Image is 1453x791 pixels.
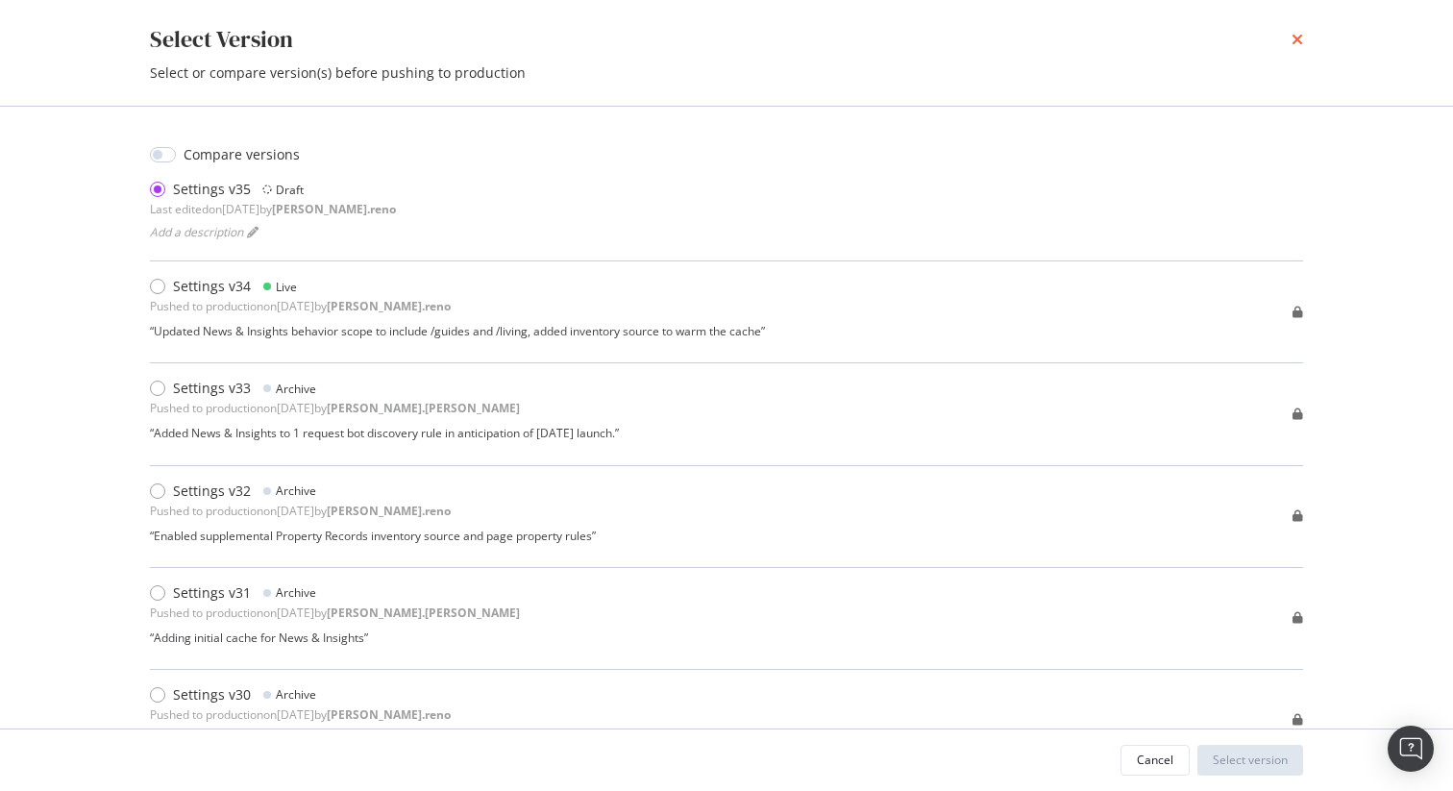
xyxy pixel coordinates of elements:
div: Archive [276,686,316,703]
div: Settings v35 [173,180,251,199]
div: Settings v31 [173,583,251,603]
div: Cancel [1137,752,1173,768]
b: [PERSON_NAME].reno [327,503,451,519]
b: [PERSON_NAME].reno [327,706,451,723]
div: Compare versions [184,145,300,164]
b: [PERSON_NAME].reno [327,298,451,314]
button: Cancel [1121,745,1190,776]
div: Settings v30 [173,685,251,704]
div: Open Intercom Messenger [1388,726,1434,772]
div: “ Added News & Insights to 1 request bot discovery rule in anticipation of [DATE] launch. ” [150,425,619,441]
div: Draft [276,182,304,198]
div: Settings v33 [173,379,251,398]
b: [PERSON_NAME].[PERSON_NAME] [327,400,520,416]
div: Live [276,279,297,295]
div: Settings v32 [173,482,251,501]
div: Last edited on [DATE] by [150,201,396,217]
div: “ Adding initial cache for News & Insights ” [150,630,520,646]
div: Archive [276,381,316,397]
div: Select Version [150,23,293,56]
div: times [1292,23,1303,56]
span: Add a description [150,224,243,240]
div: Pushed to production on [DATE] by [150,706,451,723]
div: “ Updated News & Insights behavior scope to include /guides and /living, added inventory source t... [150,323,765,339]
div: Archive [276,584,316,601]
button: Select version [1197,745,1303,776]
div: Settings v34 [173,277,251,296]
b: [PERSON_NAME].reno [272,201,396,217]
div: Pushed to production on [DATE] by [150,298,451,314]
div: Select or compare version(s) before pushing to production [150,63,1303,83]
div: Pushed to production on [DATE] by [150,400,520,416]
div: Archive [276,482,316,499]
div: Pushed to production on [DATE] by [150,503,451,519]
div: “ Enabled supplemental Property Records inventory source and page property rules ” [150,528,596,544]
b: [PERSON_NAME].[PERSON_NAME] [327,605,520,621]
div: Pushed to production on [DATE] by [150,605,520,621]
div: Select version [1213,752,1288,768]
